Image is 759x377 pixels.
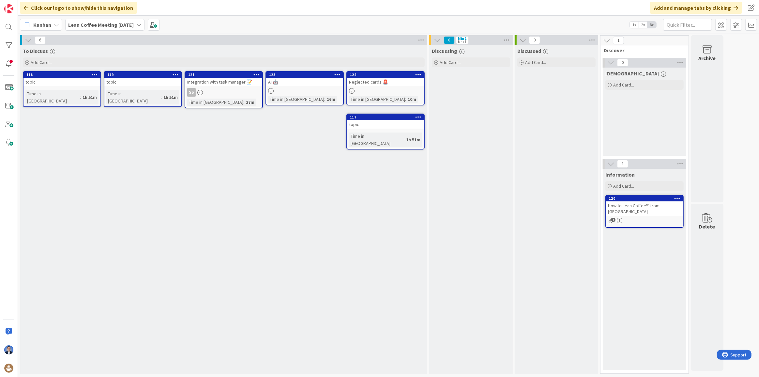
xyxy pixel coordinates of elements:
[346,71,425,105] a: 124Neglected cards 🚨Time in [GEOGRAPHIC_DATA]:10m
[613,82,634,88] span: Add Card...
[266,71,344,105] a: 123AI 🤖Time in [GEOGRAPHIC_DATA]:16m
[605,195,684,228] a: 120How to Lean Coffee™ from [GEOGRAPHIC_DATA]
[609,196,683,201] div: 120
[26,72,100,77] div: 118
[20,2,137,14] div: Click our logo to show/hide this navigation
[349,96,405,103] div: Time in [GEOGRAPHIC_DATA]
[647,22,656,28] span: 3x
[406,96,418,103] div: 10m
[268,96,324,103] div: Time in [GEOGRAPHIC_DATA]
[347,72,424,86] div: 124Neglected cards 🚨
[617,59,628,67] span: 0
[23,72,100,86] div: 118topic
[347,114,424,129] div: 117topic
[517,48,541,54] span: Discussed
[187,88,196,97] div: SS
[349,133,403,147] div: Time in [GEOGRAPHIC_DATA]
[650,2,742,14] div: Add and manage tabs by clicking
[699,54,716,62] div: Archive
[23,72,100,78] div: 118
[324,96,325,103] span: :
[529,36,540,44] span: 0
[4,364,13,373] img: avatar
[606,196,683,216] div: 120How to Lean Coffee™ from [GEOGRAPHIC_DATA]
[266,78,343,86] div: AI 🤖
[639,22,647,28] span: 2x
[403,136,404,143] span: :
[81,94,99,101] div: 1h 51m
[185,72,262,78] div: 121
[243,99,244,106] span: :
[605,171,635,178] span: Information
[14,1,30,9] span: Support
[68,22,134,28] b: Lean Coffee Meeting [DATE]
[663,19,712,31] input: Quick Filter...
[347,120,424,129] div: topic
[458,40,466,43] div: Max 1
[104,72,181,78] div: 119
[613,37,624,44] span: 1
[444,36,455,44] span: 0
[611,218,615,222] span: 1
[440,59,461,65] span: Add Card...
[80,94,81,101] span: :
[23,78,100,86] div: topic
[23,48,48,54] span: To Discuss
[606,201,683,216] div: How to Lean Coffee™ from [GEOGRAPHIC_DATA]
[405,96,406,103] span: :
[404,136,422,143] div: 1h 51m
[33,21,51,29] span: Kanban
[347,114,424,120] div: 117
[4,345,13,354] img: DP
[347,72,424,78] div: 124
[604,47,680,54] span: Discover
[25,90,80,104] div: Time in [GEOGRAPHIC_DATA]
[161,94,162,101] span: :
[606,196,683,201] div: 120
[266,72,343,78] div: 123
[185,72,262,86] div: 121Integration with task manager 📝
[266,72,343,86] div: 123AI 🤖
[350,72,424,77] div: 124
[104,72,181,86] div: 119topic
[269,72,343,77] div: 123
[432,48,457,54] span: Discussing
[162,94,179,101] div: 1h 51m
[244,99,256,106] div: 27m
[4,4,13,13] img: Visit kanbanzone.com
[104,71,182,107] a: 119topicTime in [GEOGRAPHIC_DATA]:1h 51m
[613,183,634,189] span: Add Card...
[346,114,425,149] a: 117topicTime in [GEOGRAPHIC_DATA]:1h 51m
[185,88,262,97] div: SS
[525,59,546,65] span: Add Card...
[605,70,659,77] span: Epiphany
[104,78,181,86] div: topic
[185,78,262,86] div: Integration with task manager 📝
[107,72,181,77] div: 119
[187,99,243,106] div: Time in [GEOGRAPHIC_DATA]
[106,90,161,104] div: Time in [GEOGRAPHIC_DATA]
[325,96,337,103] div: 16m
[458,37,467,40] div: Min 1
[347,78,424,86] div: Neglected cards 🚨
[699,223,715,230] div: Delete
[35,36,46,44] span: 6
[350,115,424,119] div: 117
[31,59,52,65] span: Add Card...
[617,160,628,168] span: 1
[23,71,101,107] a: 118topicTime in [GEOGRAPHIC_DATA]:1h 51m
[188,72,262,77] div: 121
[630,22,639,28] span: 1x
[185,71,263,108] a: 121Integration with task manager 📝SSTime in [GEOGRAPHIC_DATA]:27m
